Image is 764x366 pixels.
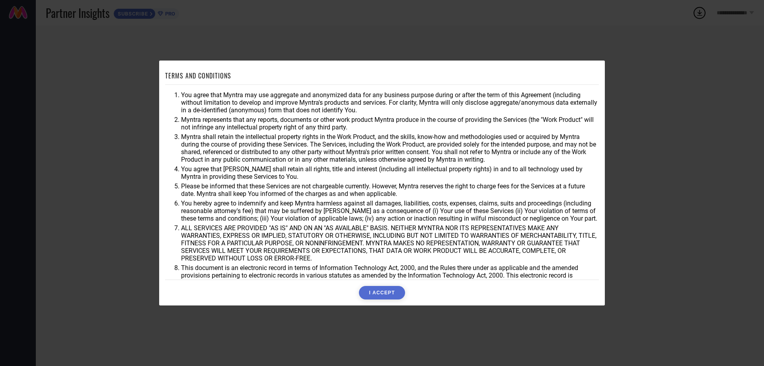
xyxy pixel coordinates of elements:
[181,165,599,180] li: You agree that [PERSON_NAME] shall retain all rights, title and interest (including all intellect...
[181,224,599,262] li: ALL SERVICES ARE PROVIDED "AS IS" AND ON AN "AS AVAILABLE" BASIS. NEITHER MYNTRA NOR ITS REPRESEN...
[181,91,599,114] li: You agree that Myntra may use aggregate and anonymized data for any business purpose during or af...
[181,182,599,198] li: Please be informed that these Services are not chargeable currently. However, Myntra reserves the...
[181,200,599,222] li: You hereby agree to indemnify and keep Myntra harmless against all damages, liabilities, costs, e...
[181,133,599,163] li: Myntra shall retain the intellectual property rights in the Work Product, and the skills, know-ho...
[165,71,231,80] h1: TERMS AND CONDITIONS
[181,264,599,287] li: This document is an electronic record in terms of Information Technology Act, 2000, and the Rules...
[181,116,599,131] li: Myntra represents that any reports, documents or other work product Myntra produce in the course ...
[359,286,405,299] button: I ACCEPT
